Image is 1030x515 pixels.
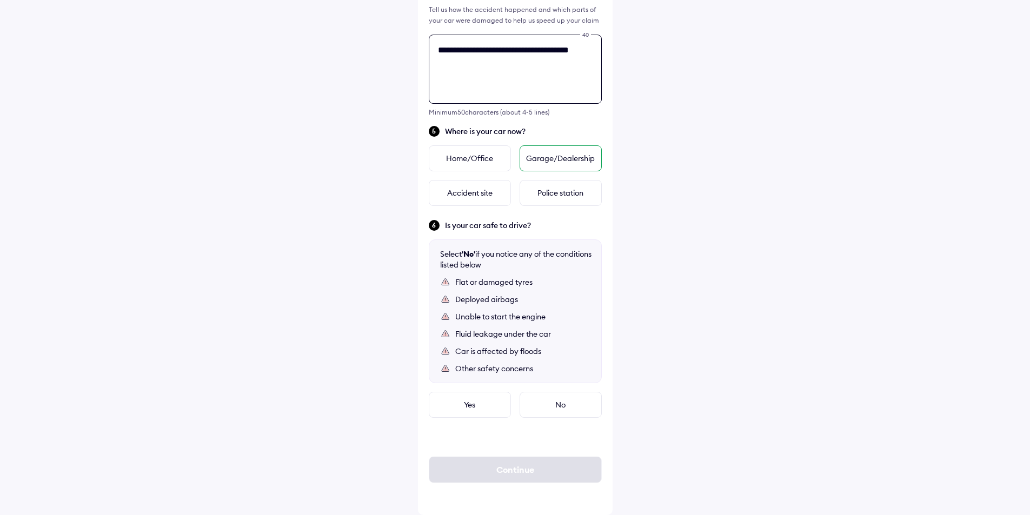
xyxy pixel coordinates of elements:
[455,329,590,339] div: Fluid leakage under the car
[455,311,590,322] div: Unable to start the engine
[429,145,511,171] div: Home/Office
[520,145,602,171] div: Garage/Dealership
[455,363,590,374] div: Other safety concerns
[429,108,602,116] div: Minimum 50 characters (about 4-5 lines)
[455,346,590,357] div: Car is affected by floods
[462,249,475,259] b: 'No'
[429,4,602,26] div: Tell us how the accident happened and which parts of your car were damaged to help us speed up yo...
[455,294,590,305] div: Deployed airbags
[520,392,602,418] div: No
[429,180,511,206] div: Accident site
[429,392,511,418] div: Yes
[445,126,602,137] span: Where is your car now?
[445,220,602,231] span: Is your car safe to drive?
[440,249,592,270] div: Select if you notice any of the conditions listed below
[520,180,602,206] div: Police station
[455,277,590,287] div: Flat or damaged tyres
